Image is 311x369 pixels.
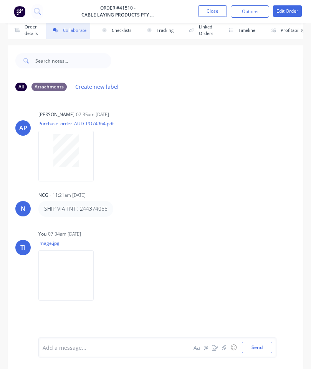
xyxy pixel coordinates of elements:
[38,111,74,118] div: [PERSON_NAME]
[8,22,41,39] button: Order details
[50,192,86,199] div: - 11:21am [DATE]
[231,5,269,18] button: Options
[273,5,302,17] button: Edit Order
[20,243,26,252] div: TI
[81,5,154,12] span: Order #41510 -
[38,120,114,127] p: Purchase_order_AUD_PO74964.pdf
[81,12,154,18] a: CABLE LAYING PRODUCTS PTY LTD
[38,192,48,199] div: NCG
[38,240,101,246] p: image.jpg
[264,22,308,39] button: Profitability
[242,342,272,353] button: Send
[182,22,217,39] button: Linked Orders
[31,83,67,91] div: Attachments
[140,22,177,39] button: Tracking
[46,22,90,39] button: Collaborate
[222,22,259,39] button: Timeline
[76,111,109,118] div: 07:35am [DATE]
[95,22,135,39] button: Checklists
[44,205,108,213] p: SHIP VIA TNT : 244374055
[21,204,26,213] div: N
[229,343,238,352] button: ☺
[201,343,210,352] button: @
[48,231,81,238] div: 07:34am [DATE]
[19,123,27,133] div: AP
[15,83,27,91] div: All
[71,81,123,92] button: Create new label
[38,231,46,238] div: You
[198,5,227,17] button: Close
[14,6,25,17] img: Factory
[192,343,201,352] button: Aa
[35,53,111,68] input: Search notes...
